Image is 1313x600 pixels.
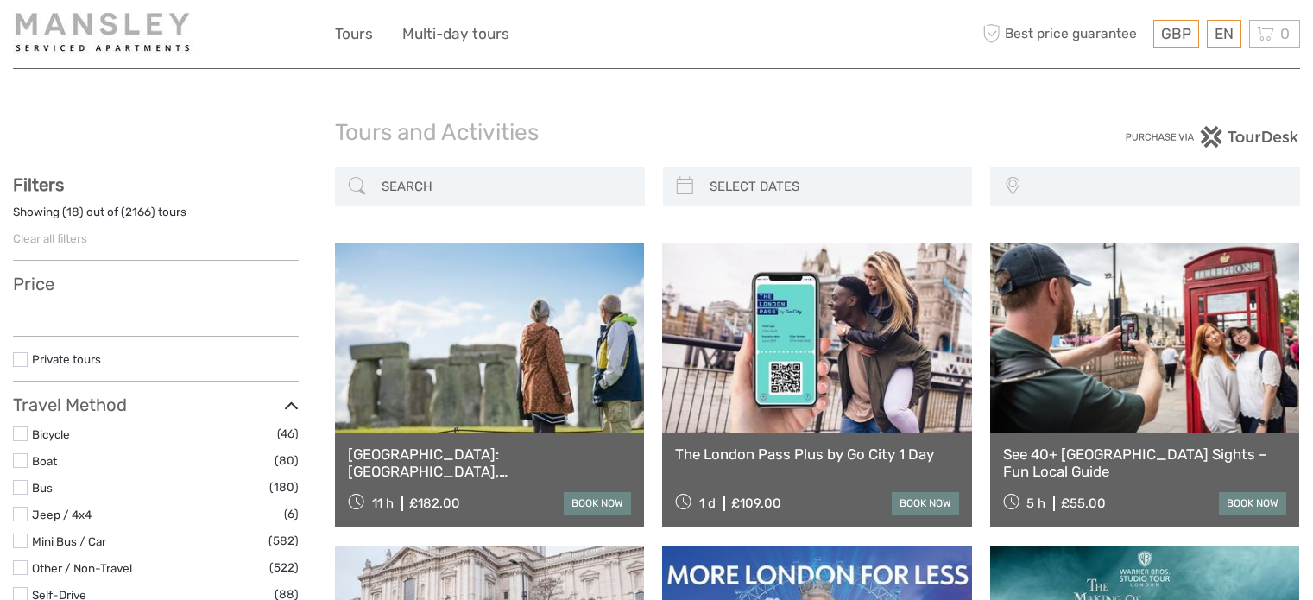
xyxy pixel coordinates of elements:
h3: Travel Method [13,395,299,415]
img: 2205-b00dc78e-d6ae-4d62-a8e4-72bfb5d35dfd_logo_small.jpg [13,13,199,55]
strong: Filters [13,174,64,195]
a: book now [892,492,959,515]
a: Mini Bus / Car [32,534,106,548]
label: 18 [66,204,79,220]
a: Clear all filters [13,231,87,245]
span: 5 h [1026,496,1045,511]
a: See 40+ [GEOGRAPHIC_DATA] Sights – Fun Local Guide [1003,445,1286,481]
a: Bicycle [32,427,70,441]
a: Bus [32,481,53,495]
h1: Tours and Activities [335,119,979,147]
a: Other / Non-Travel [32,561,132,575]
div: £109.00 [731,496,781,511]
input: SEARCH [375,172,636,202]
a: [GEOGRAPHIC_DATA]: [GEOGRAPHIC_DATA], [GEOGRAPHIC_DATA] & [GEOGRAPHIC_DATA] [348,445,631,481]
a: book now [1219,492,1286,515]
span: (46) [277,424,299,444]
span: (180) [269,477,299,497]
input: SELECT DATES [703,172,964,202]
div: £55.00 [1061,496,1106,511]
h3: Price [13,274,299,294]
span: 11 h [372,496,394,511]
a: Multi-day tours [402,22,509,47]
span: Best price guarantee [978,20,1149,48]
label: 2166 [125,204,151,220]
span: 0 [1278,25,1292,42]
a: book now [564,492,631,515]
span: GBP [1161,25,1191,42]
span: 1 d [699,496,716,511]
div: EN [1207,20,1241,48]
span: (522) [269,558,299,578]
a: Tours [335,22,373,47]
span: (582) [268,531,299,551]
a: Private tours [32,352,101,366]
img: PurchaseViaTourDesk.png [1125,126,1300,148]
a: Jeep / 4x4 [32,508,92,521]
a: The London Pass Plus by Go City 1 Day [675,445,958,463]
a: Boat [32,454,57,468]
div: Showing ( ) out of ( ) tours [13,204,299,231]
div: £182.00 [409,496,460,511]
span: (6) [284,504,299,524]
span: (80) [275,451,299,471]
